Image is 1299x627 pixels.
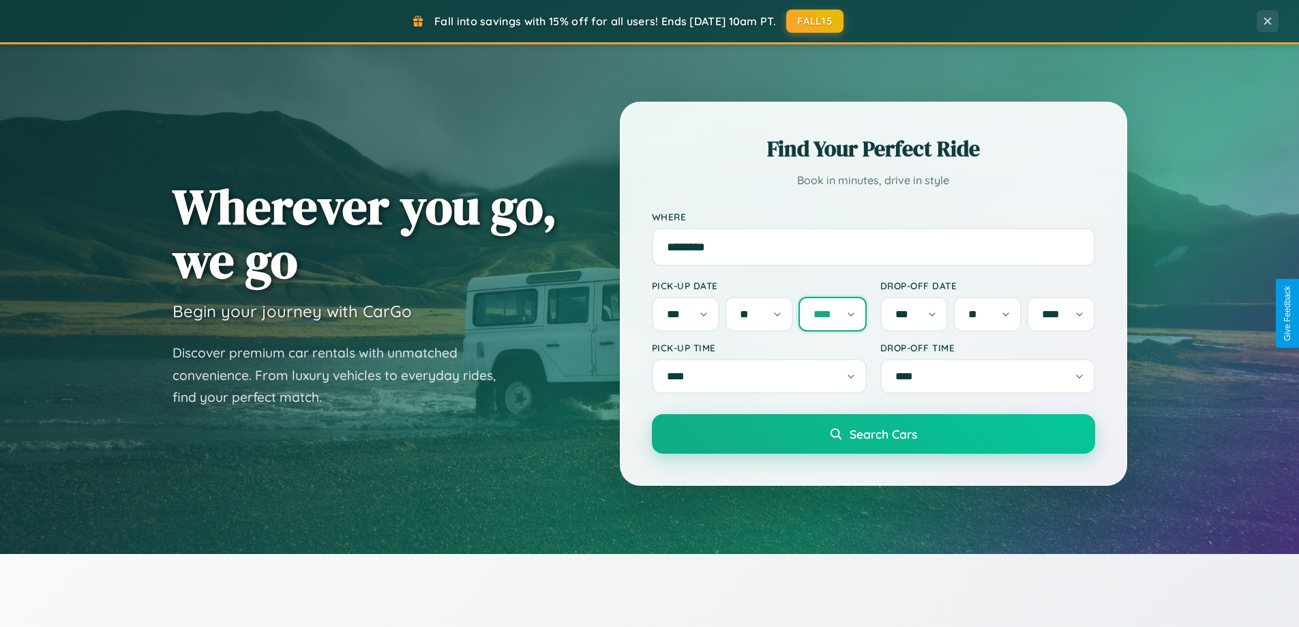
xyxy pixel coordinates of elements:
p: Book in minutes, drive in style [652,171,1095,190]
h1: Wherever you go, we go [173,179,557,287]
label: Where [652,211,1095,222]
button: FALL15 [786,10,843,33]
span: Search Cars [850,426,917,441]
label: Pick-up Time [652,342,867,353]
div: Give Feedback [1283,286,1292,341]
h2: Find Your Perfect Ride [652,134,1095,164]
label: Pick-up Date [652,280,867,291]
button: Search Cars [652,414,1095,454]
h3: Begin your journey with CarGo [173,301,412,321]
label: Drop-off Time [880,342,1095,353]
label: Drop-off Date [880,280,1095,291]
p: Discover premium car rentals with unmatched convenience. From luxury vehicles to everyday rides, ... [173,342,513,409]
span: Fall into savings with 15% off for all users! Ends [DATE] 10am PT. [434,14,776,28]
